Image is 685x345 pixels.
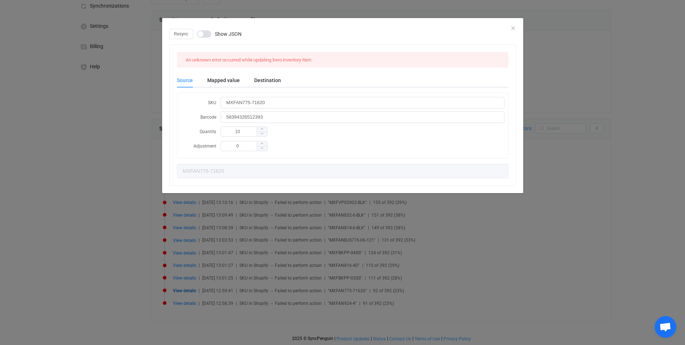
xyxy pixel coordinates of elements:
[177,73,200,88] div: Source
[208,100,216,105] span: SKU
[247,73,281,88] div: Destination
[655,316,676,338] div: Open chat
[186,57,311,63] span: An unknown error occurred while updating Xero inventory item
[169,29,193,39] button: Resync
[194,144,216,149] span: Adjustment
[510,25,516,32] button: Close
[200,129,216,134] span: Quantity
[215,31,242,37] span: Show JSON
[174,31,188,37] span: Resync
[200,115,216,120] span: Barcode
[162,18,523,193] div: dialog
[200,73,247,88] div: Mapped value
